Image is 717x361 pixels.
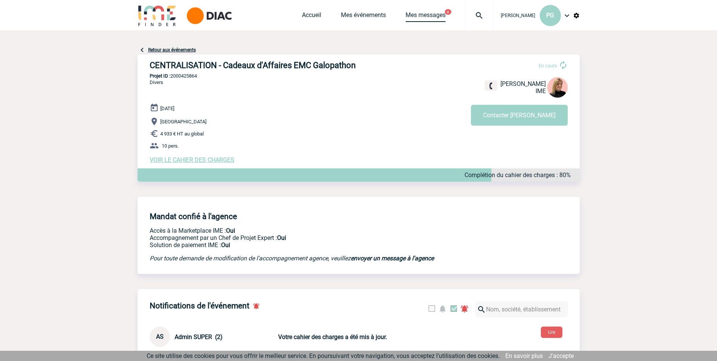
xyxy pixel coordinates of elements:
img: IME-Finder [138,5,177,26]
p: Conformité aux process achat client, Prise en charge de la facturation, Mutualisation de plusieur... [150,241,463,249]
button: Lire [541,327,562,338]
a: envoyer un message à l'agence [351,255,434,262]
b: Votre cahier des charges a été mis à jour. [278,333,387,341]
a: Mes événements [341,11,386,22]
span: Ce site utilise des cookies pour vous offrir le meilleur service. En poursuivant votre navigation... [147,352,500,359]
a: VOIR LE CAHIER DES CHARGES [150,156,234,163]
img: 131233-0.png [547,77,568,98]
div: Conversation privée : Client - Agence [150,327,277,347]
span: PG [546,12,554,19]
span: [PERSON_NAME] [500,80,546,87]
a: Lire [535,328,568,335]
span: Divers [150,79,163,85]
p: Prestation payante [150,234,463,241]
a: AS Admin SUPER (2) Votre cahier des charges a été mis à jour. [150,333,456,340]
span: [GEOGRAPHIC_DATA] [160,119,206,124]
a: En savoir plus [505,352,543,359]
b: Oui [226,227,235,234]
span: Admin SUPER (2) [175,333,223,341]
a: Retour aux événements [148,47,196,53]
span: 10 pers. [162,143,179,149]
h3: CENTRALISATION - Cadeaux d'Affaires EMC Galopathon [150,61,376,70]
em: Pour toute demande de modification de l'accompagnement agence, veuillez [150,255,434,262]
span: [DATE] [160,106,174,111]
p: Accès à la Marketplace IME : [150,227,463,234]
span: En cours [539,63,557,68]
b: Oui [277,234,286,241]
span: [PERSON_NAME] [501,13,535,18]
h4: Notifications de l'événement [150,301,249,310]
img: fixe.png [488,82,494,89]
b: Projet ID : [150,73,170,79]
span: 4 933 € HT au global [160,131,204,137]
b: Oui [221,241,230,249]
span: IME [536,87,546,95]
a: Mes messages [406,11,446,22]
span: AS [156,333,164,340]
a: Accueil [302,11,321,22]
p: 2000425864 [138,73,580,79]
button: 4 [445,9,451,15]
a: J'accepte [548,352,574,359]
button: Contacter [PERSON_NAME] [471,105,568,126]
h4: Mandat confié à l'agence [150,212,237,221]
